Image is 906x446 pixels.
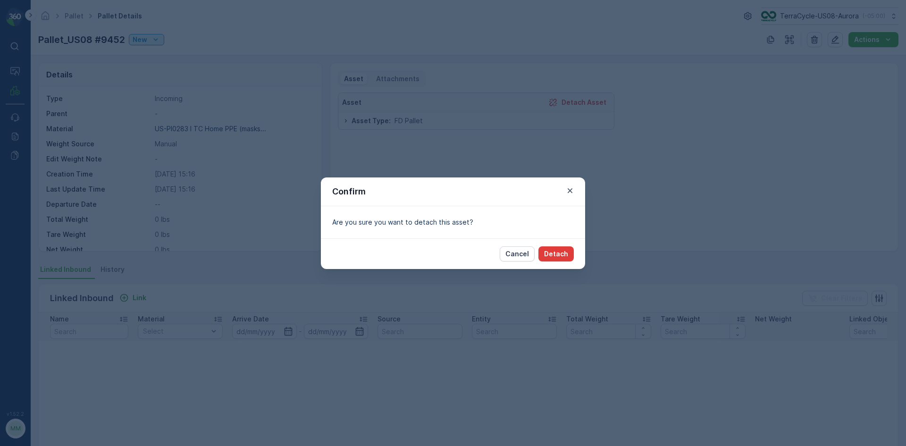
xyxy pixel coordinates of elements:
[544,249,568,259] p: Detach
[505,249,529,259] p: Cancel
[538,246,574,261] button: Detach
[332,185,366,198] p: Confirm
[332,218,574,227] p: Are you sure you want to detach this asset?
[500,246,535,261] button: Cancel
